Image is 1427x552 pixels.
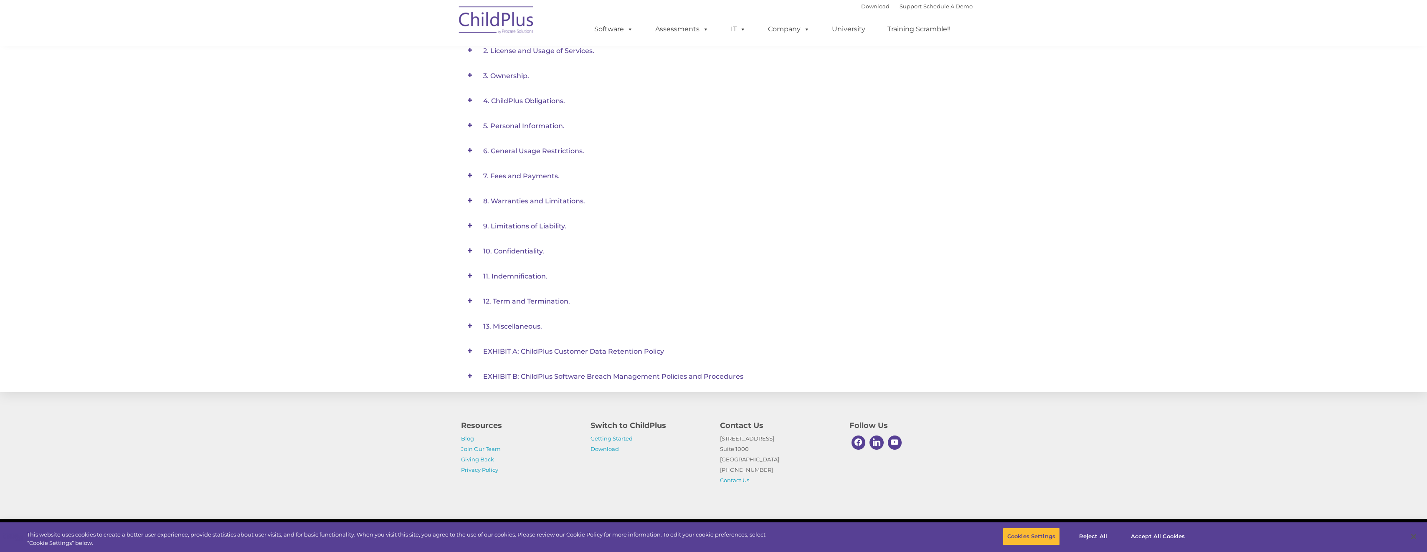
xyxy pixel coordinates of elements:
[483,47,594,55] span: 2. License and Usage of Services.
[647,21,717,38] a: Assessments
[720,433,837,486] p: [STREET_ADDRESS] Suite 1000 [GEOGRAPHIC_DATA] [PHONE_NUMBER]
[760,21,818,38] a: Company
[483,247,544,255] span: 10. Confidentiality.
[1003,528,1060,545] button: Cookies Settings
[591,446,619,452] a: Download
[483,172,560,180] span: 7. Fees and Payments.
[483,347,664,355] span: EXHIBIT A: ChildPlus Customer Data Retention Policy
[879,21,959,38] a: Training Scramble!!
[455,0,538,42] img: ChildPlus by Procare Solutions
[722,21,754,38] a: IT
[483,222,566,230] span: 9. Limitations of Liability.
[923,3,973,10] a: Schedule A Demo
[461,456,494,463] a: Giving Back
[1404,527,1423,546] button: Close
[824,21,874,38] a: University
[867,433,886,452] a: Linkedin
[483,322,542,330] span: 13. Miscellaneous.
[461,446,501,452] a: Join Our Team
[483,297,570,305] span: 12. Term and Termination.
[461,435,474,442] a: Blog
[591,420,707,431] h4: Switch to ChildPlus
[1126,528,1189,545] button: Accept All Cookies
[586,21,641,38] a: Software
[720,420,837,431] h4: Contact Us
[861,3,973,10] font: |
[720,477,749,484] a: Contact Us
[483,122,565,130] span: 5. Personal Information.
[1067,528,1119,545] button: Reject All
[27,531,785,547] div: This website uses cookies to create a better user experience, provide statistics about user visit...
[886,433,904,452] a: Youtube
[483,72,529,80] span: 3. Ownership.
[461,466,498,473] a: Privacy Policy
[483,197,585,205] span: 8. Warranties and Limitations.
[900,3,922,10] a: Support
[483,272,547,280] span: 11. Indemnification.
[461,420,578,431] h4: Resources
[483,97,565,105] span: 4. ChildPlus Obligations.
[849,433,868,452] a: Facebook
[591,435,633,442] a: Getting Started
[483,372,743,380] span: EXHIBIT B: ChildPlus Software Breach Management Policies and Procedures
[483,147,584,155] span: 6. General Usage Restrictions.
[861,3,890,10] a: Download
[849,420,966,431] h4: Follow Us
